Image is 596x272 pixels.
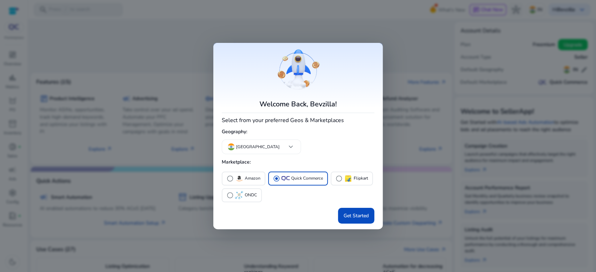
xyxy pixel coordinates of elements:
[222,157,374,168] h5: Marketplace:
[235,191,243,199] img: ondc-sm.webp
[281,176,290,181] img: QC-logo.svg
[228,143,235,150] img: in.svg
[222,126,374,138] h5: Geography:
[291,175,323,182] p: Quick Commerce
[227,175,234,182] span: radio_button_unchecked
[235,174,243,183] img: amazon.svg
[227,192,234,199] span: radio_button_unchecked
[344,212,369,219] span: Get Started
[236,144,280,150] p: [GEOGRAPHIC_DATA]
[354,175,368,182] p: Flipkart
[245,191,257,199] p: ONDC
[287,143,295,151] span: keyboard_arrow_down
[344,174,352,183] img: flipkart.svg
[245,175,260,182] p: Amazon
[273,175,280,182] span: radio_button_checked
[338,208,374,224] button: Get Started
[336,175,343,182] span: radio_button_unchecked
